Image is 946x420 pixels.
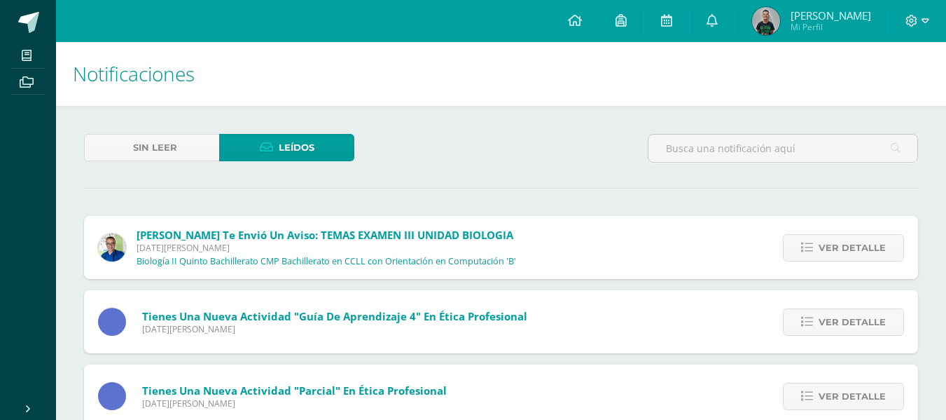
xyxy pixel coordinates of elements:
[791,8,871,22] span: [PERSON_NAME]
[142,323,527,335] span: [DATE][PERSON_NAME]
[819,309,886,335] span: Ver detalle
[279,135,314,161] span: Leídos
[84,134,219,161] a: Sin leer
[142,384,447,398] span: Tienes una nueva actividad "parcial" En Ética Profesional
[98,233,126,262] img: 692ded2a22070436d299c26f70cfa591.png
[142,398,447,409] span: [DATE][PERSON_NAME]
[133,135,177,161] span: Sin leer
[142,309,527,323] span: Tienes una nueva actividad "guía de aprendizaje 4" En Ética Profesional
[819,384,886,409] span: Ver detalle
[819,235,886,261] span: Ver detalle
[791,21,871,33] span: Mi Perfil
[137,242,516,254] span: [DATE][PERSON_NAME]
[137,256,516,267] p: Biología II Quinto Bachillerato CMP Bachillerato en CCLL con Orientación en Computación 'B'
[219,134,354,161] a: Leídos
[752,7,780,35] img: 8c8227e158d39d8427a23b5ac134577f.png
[73,60,195,87] span: Notificaciones
[648,135,917,162] input: Busca una notificación aquí
[137,228,513,242] span: [PERSON_NAME] te envió un aviso: TEMAS EXAMEN III UNIDAD BIOLOGIA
